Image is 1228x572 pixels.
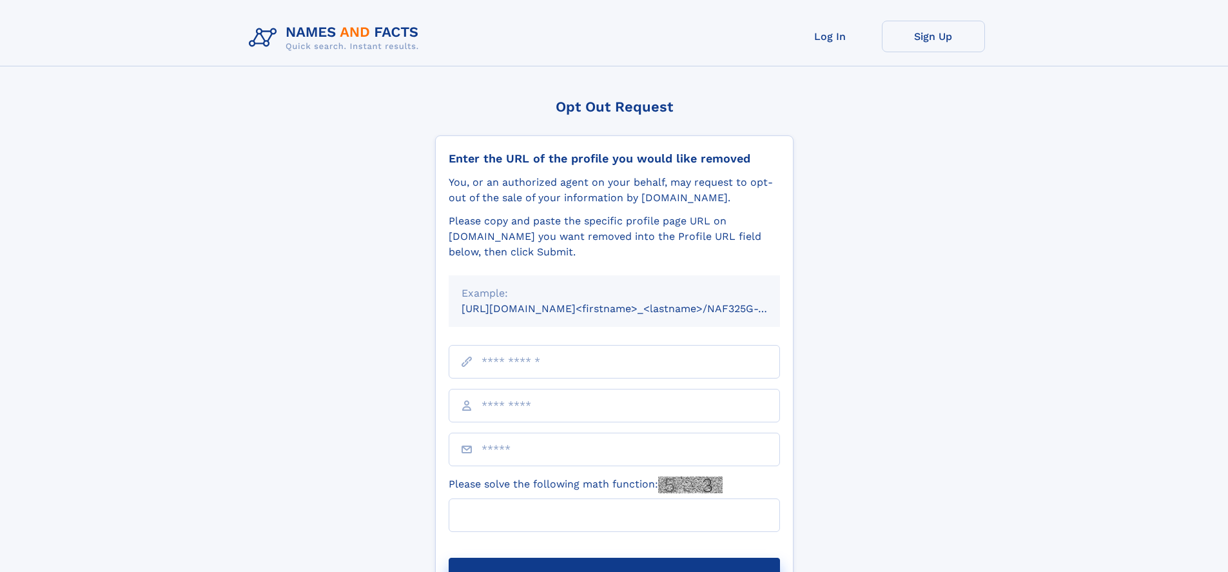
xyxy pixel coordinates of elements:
[449,213,780,260] div: Please copy and paste the specific profile page URL on [DOMAIN_NAME] you want removed into the Pr...
[462,286,767,301] div: Example:
[449,152,780,166] div: Enter the URL of the profile you would like removed
[449,477,723,493] label: Please solve the following math function:
[779,21,882,52] a: Log In
[882,21,985,52] a: Sign Up
[244,21,429,55] img: Logo Names and Facts
[462,302,804,315] small: [URL][DOMAIN_NAME]<firstname>_<lastname>/NAF325G-xxxxxxxx
[449,175,780,206] div: You, or an authorized agent on your behalf, may request to opt-out of the sale of your informatio...
[435,99,794,115] div: Opt Out Request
